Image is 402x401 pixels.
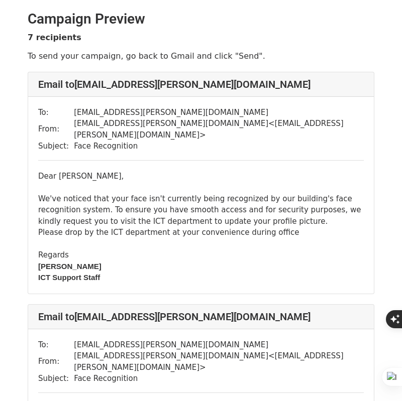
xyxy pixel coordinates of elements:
h4: Email to [EMAIL_ADDRESS][PERSON_NAME][DOMAIN_NAME] [38,311,364,323]
strong: 7 recipients [28,33,81,42]
td: From: [38,350,74,373]
td: To: [38,339,74,351]
div: Regards [38,249,364,261]
td: To: [38,107,74,118]
h4: Email to [EMAIL_ADDRESS][PERSON_NAME][DOMAIN_NAME] [38,78,364,90]
p: To send your campaign, go back to Gmail and click "Send". [28,51,374,61]
td: Face Recognition [74,141,364,152]
b: ICT Support Staff [38,273,100,282]
td: Subject: [38,141,74,152]
td: Face Recognition [74,373,364,384]
td: [EMAIL_ADDRESS][PERSON_NAME][DOMAIN_NAME] < [EMAIL_ADDRESS][PERSON_NAME][DOMAIN_NAME] > [74,118,364,141]
b: [PERSON_NAME] [38,262,102,271]
td: From: [38,118,74,141]
div: We've noticed that your face isn't currently being recognized by our building's face recognition ... [38,193,364,238]
td: [EMAIL_ADDRESS][PERSON_NAME][DOMAIN_NAME] < [EMAIL_ADDRESS][PERSON_NAME][DOMAIN_NAME] > [74,350,364,373]
td: [EMAIL_ADDRESS][PERSON_NAME][DOMAIN_NAME] [74,339,364,351]
td: Subject: [38,373,74,384]
td: [EMAIL_ADDRESS][PERSON_NAME][DOMAIN_NAME] [74,107,364,118]
div: Dear [PERSON_NAME], [38,171,364,182]
h2: Campaign Preview [28,11,374,28]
